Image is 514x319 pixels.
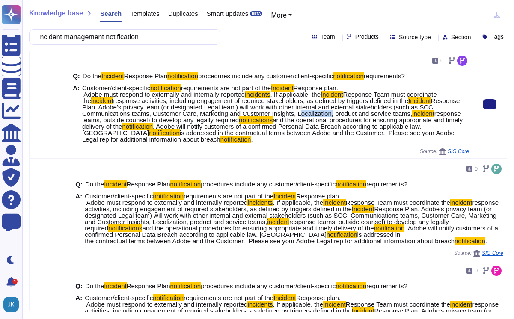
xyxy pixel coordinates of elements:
[127,282,170,289] span: Response Plan
[333,72,364,80] mark: notification
[247,301,273,308] mark: incidents
[336,282,366,289] mark: notification
[142,224,374,232] span: and the operational procedures for ensuring appropriate and timely delivery of the
[170,180,201,188] mark: notification
[127,180,170,188] span: Response Plan
[124,72,168,80] span: Response Plan
[420,148,469,155] span: Source:
[75,283,83,289] b: Q:
[271,84,294,92] mark: Incident
[149,129,180,136] mark: notification
[85,231,455,245] span: is addressed in the contractual terms between Adobe and the Customer. Please see your Adobe Legal...
[108,224,142,232] mark: notifications
[336,180,366,188] mark: notification
[455,237,485,245] mark: notification
[82,116,463,130] span: and the operational procedures for ensuring appropriate and timely delivery of the
[475,166,478,171] span: 0
[271,12,286,19] span: More
[475,268,478,273] span: 0
[34,30,211,44] input: Search a question or template...
[73,85,80,142] b: A:
[167,72,198,80] mark: notification
[374,224,405,232] mark: notification
[247,199,273,206] mark: incidents
[75,193,82,244] b: A:
[73,73,80,79] b: Q:
[207,10,249,17] span: Smart updates
[201,180,336,188] span: procedures include any customer/client-specific
[366,282,407,289] span: requirements?
[273,294,296,301] mark: Incident
[412,110,434,117] mark: incident
[85,180,104,188] span: Do the
[323,199,346,206] mark: Incident
[82,123,421,136] span: . Adobe will notify customers of a confirmed Personal Data Breach according to applicable law. [G...
[181,84,271,92] span: requirements are not part of the
[75,181,83,187] b: Q:
[82,84,338,98] span: Response plan. Adobe must respond to externally and internally reported
[104,282,127,289] mark: Incident
[85,224,498,238] span: . Adobe will notify customers of a confirmed Personal Data Breach according to applicable law. [G...
[408,97,431,104] mark: Incident
[168,10,198,17] span: Duplicates
[170,282,201,289] mark: notification
[271,10,292,21] button: More
[82,97,460,117] span: Response Plan. Adobe's privacy team (or designated Legal team) will work with other internal and ...
[454,250,503,257] span: Source:
[327,231,357,238] mark: notification
[364,72,405,80] span: requirements?
[82,129,455,143] span: is addressed in the contractual terms between Adobe and the Customer. Please see your Adobe Legal...
[85,294,341,308] span: Response plan. Adobe must respond to externally and internally reported
[100,10,122,17] span: Search
[450,301,472,308] mark: incident
[267,218,289,225] mark: incident
[2,295,25,314] button: user
[91,97,113,104] mark: incident
[184,294,273,301] span: requirements are not part of the
[184,192,273,200] span: requirements are not part of the
[85,205,496,225] span: Response Plan. Adobe's privacy team (or designated Legal team) will work with other internal and ...
[346,301,450,308] span: Response Team must coordinate the
[321,34,335,40] span: Team
[104,180,127,188] mark: Incident
[273,192,296,200] mark: Incident
[29,10,83,17] span: Knowledge base
[245,91,270,98] mark: incidents
[491,34,504,40] span: Tags
[323,301,346,308] mark: Incident
[399,34,431,40] span: Source type
[85,218,449,232] span: response teams, outside counsel) to develop any legally required
[113,97,409,104] span: response activities, including engagement of required stakeholders, as defined by triggers define...
[366,180,407,188] span: requirements?
[352,205,374,213] mark: Incident
[85,192,153,200] span: Customer/client-specific
[82,91,437,104] span: Response Team must coordinate the
[273,199,324,206] span: . If applicable, the
[273,301,324,308] span: . If applicable, the
[82,110,461,124] span: response teams, outside counsel) to develop any legally required
[346,199,450,206] span: Response Team must coordinate the
[451,34,471,40] span: Section
[85,282,104,289] span: Do the
[150,84,181,92] mark: notification
[153,294,184,301] mark: notification
[85,199,499,213] span: response activities, including engagement of required stakeholders, as defined by triggers define...
[485,237,487,245] span: .
[153,192,184,200] mark: notification
[448,149,469,154] span: SIG Core
[130,10,159,17] span: Templates
[85,301,499,314] span: response activities, including engagement of required stakeholders, as defined by triggers define...
[482,251,503,256] span: SIG Core
[101,72,124,80] mark: Incident
[12,279,18,284] div: 9+
[201,282,336,289] span: procedures include any customer/client-specific
[355,34,379,40] span: Products
[3,297,19,312] img: user
[270,91,321,98] span: . If applicable, the
[122,123,153,130] mark: notification
[83,72,101,80] span: Do the
[251,136,253,143] span: .
[82,84,150,92] span: Customer/client-specific
[220,136,251,143] mark: notification
[450,199,472,206] mark: incident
